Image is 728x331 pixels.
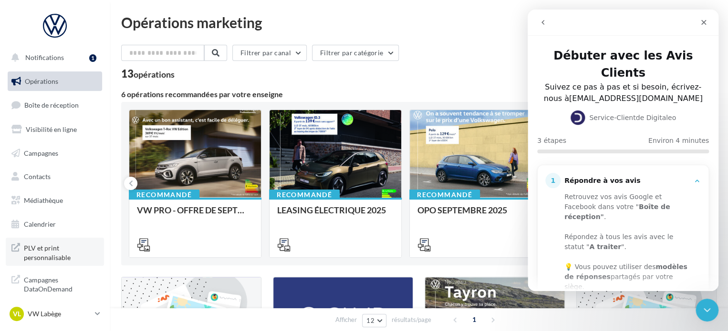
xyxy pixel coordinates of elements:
[24,241,98,262] span: PLV et print personnalisable
[13,309,21,319] span: VL
[121,90,701,98] div: 6 opérations recommandées par votre enseigne
[6,270,104,298] a: Campagnes DataOnDemand
[277,205,394,224] div: LEASING ÉLECTRIQUE 2025
[528,10,718,291] iframe: Intercom live chat
[24,172,51,181] span: Contacts
[362,314,386,327] button: 12
[129,190,199,200] div: Recommandé
[24,101,79,109] span: Boîte de réception
[26,125,77,133] span: Visibilité en ligne
[6,167,104,187] a: Contacts
[6,191,104,211] a: Médiathèque
[6,143,104,163] a: Campagnes
[6,214,104,234] a: Calendrier
[409,190,480,200] div: Recommandé
[6,120,104,140] a: Visibilité en ligne
[24,273,98,294] span: Campagnes DataOnDemand
[137,205,253,224] div: VW PRO - OFFRE DE SEPTEMBRE 25
[467,312,482,327] span: 1
[37,252,166,282] div: 💡 Vous pouvez utiliser des partagés par votre siège.
[89,54,96,62] div: 1
[121,69,175,79] div: 13
[6,238,104,266] a: PLV et print personnalisable
[232,45,307,61] button: Filtrer par canal
[335,315,357,324] span: Afficher
[6,95,104,115] a: Boîte de réception
[6,71,104,91] a: Opérations
[392,315,431,324] span: résultats/page
[24,149,58,157] span: Campagnes
[134,70,175,79] div: opérations
[366,317,374,324] span: 12
[8,305,102,323] a: VL VW Labège
[25,77,58,85] span: Opérations
[24,196,63,204] span: Médiathèque
[696,299,718,321] iframe: Intercom live chat
[269,190,340,200] div: Recommandé
[28,309,91,319] p: VW Labège
[417,205,534,224] div: OPO SEPTEMBRE 2025
[25,53,64,61] span: Notifications
[121,15,717,30] div: Opérations marketing
[312,45,399,61] button: Filtrer par catégorie
[24,220,56,228] span: Calendrier
[6,48,100,68] button: Notifications 1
